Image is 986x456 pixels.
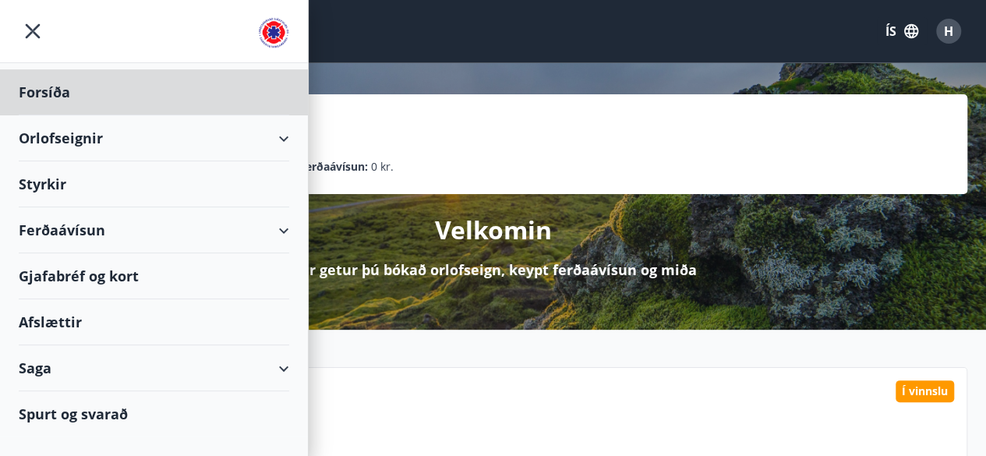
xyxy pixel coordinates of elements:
[19,207,289,253] div: Ferðaávísun
[19,161,289,207] div: Styrkir
[930,12,967,50] button: H
[258,17,289,48] img: union_logo
[19,253,289,299] div: Gjafabréf og kort
[19,115,289,161] div: Orlofseignir
[877,17,927,45] button: ÍS
[19,345,289,391] div: Saga
[299,158,368,175] p: Ferðaávísun :
[896,380,954,402] div: Í vinnslu
[19,299,289,345] div: Afslættir
[944,23,953,40] span: H
[290,260,697,280] p: Hér getur þú bókað orlofseign, keypt ferðaávísun og miða
[19,17,47,45] button: menu
[19,391,289,437] div: Spurt og svarað
[371,158,394,175] span: 0 kr.
[435,213,552,247] p: Velkomin
[19,69,289,115] div: Forsíða
[133,408,954,435] p: Líkamsrækt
